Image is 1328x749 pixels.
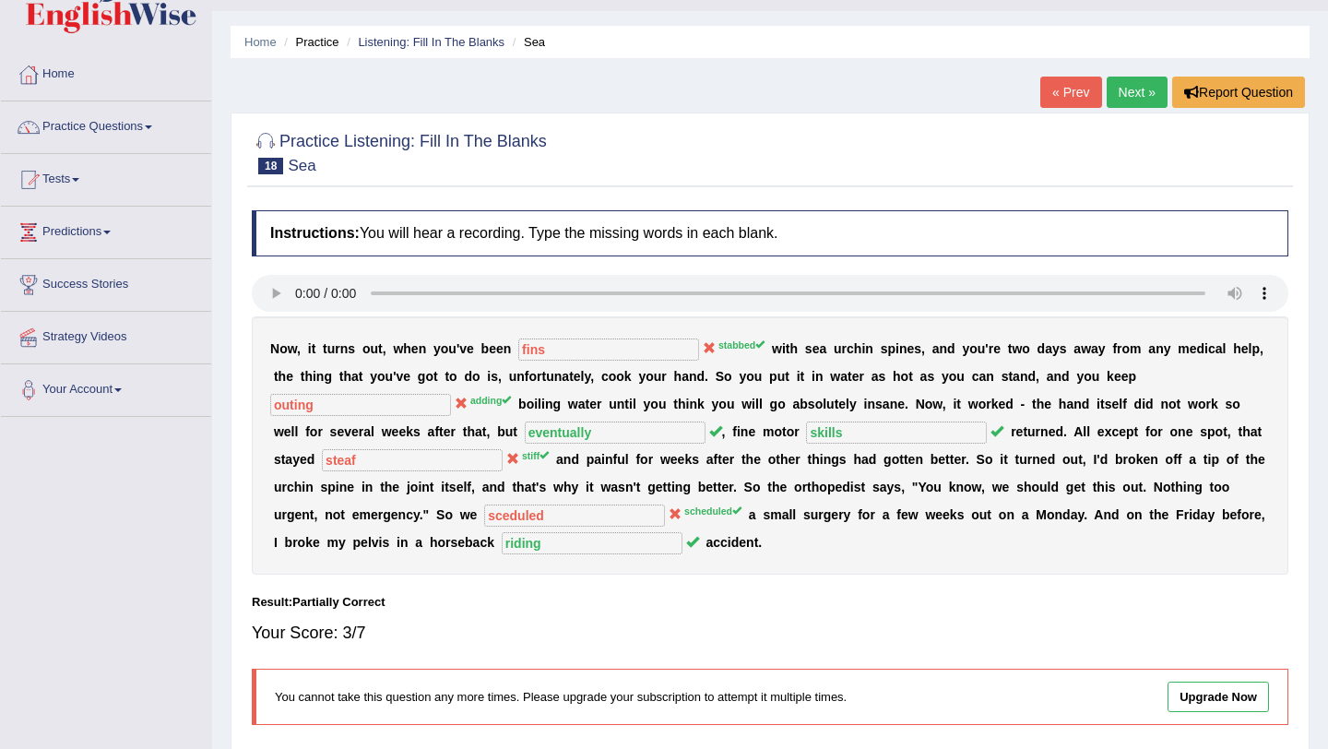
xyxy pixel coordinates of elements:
[1097,397,1100,411] b: i
[327,341,336,356] b: u
[534,397,538,411] b: i
[846,397,849,411] b: l
[920,369,928,384] b: a
[986,369,994,384] b: n
[1037,397,1045,411] b: h
[1121,369,1129,384] b: e
[1119,397,1122,411] b: l
[529,369,538,384] b: o
[1008,369,1013,384] b: t
[755,397,759,411] b: l
[279,33,338,51] li: Practice
[646,369,654,384] b: o
[847,341,854,356] b: c
[861,341,865,356] b: i
[890,397,898,411] b: n
[1012,341,1022,356] b: w
[467,341,474,356] b: e
[661,369,666,384] b: r
[433,341,441,356] b: y
[1204,341,1208,356] b: i
[578,397,586,411] b: a
[1,364,211,410] a: Your Account
[899,341,907,356] b: n
[943,397,946,411] b: ,
[826,397,835,411] b: u
[537,369,541,384] b: r
[472,369,480,384] b: o
[724,369,732,384] b: o
[921,341,925,356] b: ,
[797,369,800,384] b: i
[978,369,986,384] b: a
[875,397,883,411] b: s
[654,369,662,384] b: u
[1233,341,1241,356] b: h
[978,341,986,356] b: u
[815,369,824,384] b: n
[562,369,569,384] b: a
[1142,397,1145,411] b: i
[1188,397,1198,411] b: w
[908,369,913,384] b: t
[449,369,457,384] b: o
[518,397,527,411] b: b
[697,397,705,411] b: k
[782,341,786,356] b: i
[1223,341,1227,356] b: l
[812,369,815,384] b: i
[907,341,914,356] b: e
[258,158,283,174] span: 18
[378,341,383,356] b: t
[864,397,868,411] b: i
[674,369,682,384] b: h
[617,397,625,411] b: n
[1128,369,1136,384] b: p
[969,341,978,356] b: o
[1105,397,1112,411] b: s
[383,341,386,356] b: ,
[274,369,279,384] b: t
[581,369,585,384] b: l
[854,341,862,356] b: h
[739,369,746,384] b: y
[362,341,371,356] b: o
[339,369,344,384] b: t
[834,341,842,356] b: u
[865,341,873,356] b: n
[927,369,934,384] b: s
[1061,369,1070,384] b: d
[340,341,349,356] b: n
[324,369,332,384] b: g
[1073,341,1081,356] b: a
[1,49,211,95] a: Home
[978,397,987,411] b: o
[470,395,511,406] sup: adding
[1107,77,1168,108] a: Next »
[616,369,624,384] b: o
[1205,397,1210,411] b: r
[1251,341,1260,356] b: p
[270,394,451,416] input: blank
[385,369,394,384] b: u
[509,369,517,384] b: u
[772,341,782,356] b: w
[1060,341,1067,356] b: s
[1168,682,1269,712] a: Upgrade Now
[638,369,646,384] b: y
[491,369,498,384] b: s
[569,369,574,384] b: t
[270,341,279,356] b: N
[525,369,529,384] b: f
[1044,397,1051,411] b: e
[838,397,846,411] b: e
[840,369,848,384] b: a
[288,341,297,356] b: w
[956,369,965,384] b: u
[849,397,857,411] b: y
[718,397,727,411] b: o
[1008,341,1013,356] b: t
[1082,397,1090,411] b: d
[1020,369,1028,384] b: n
[301,369,305,384] b: t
